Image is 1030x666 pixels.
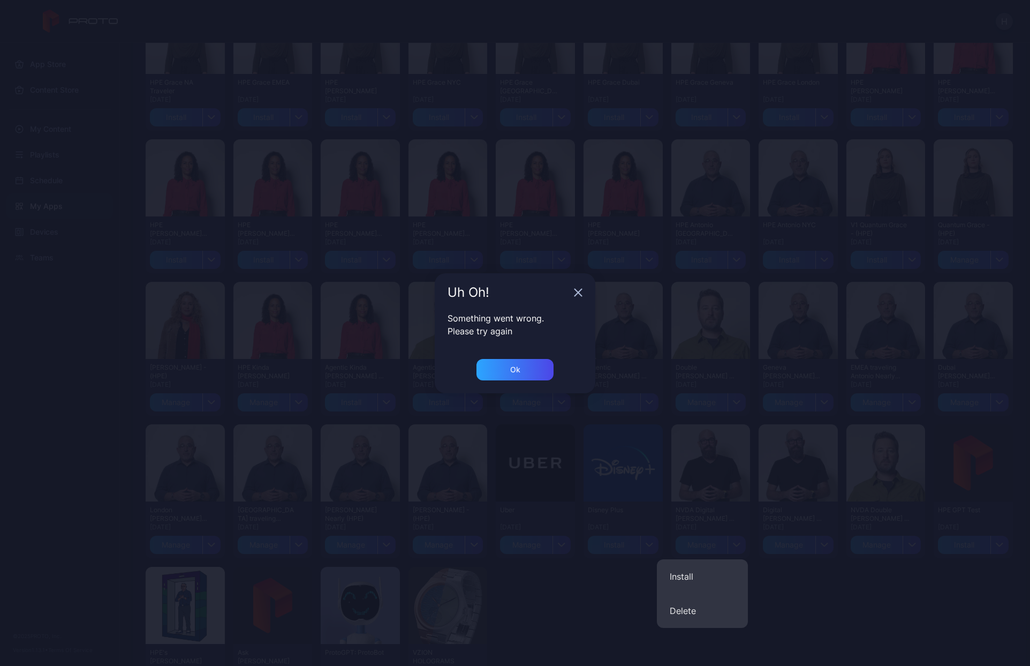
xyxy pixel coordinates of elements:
button: Install [657,559,748,594]
button: Delete [657,594,748,628]
button: Ok [476,359,554,380]
div: Ok [510,365,520,374]
div: Uh Oh! [448,286,570,299]
p: Something went wrong. Please try again [448,312,582,338]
